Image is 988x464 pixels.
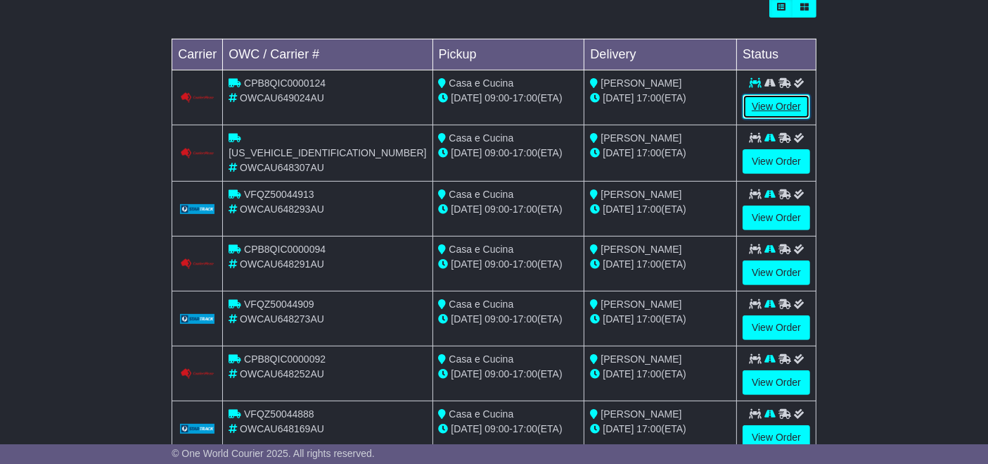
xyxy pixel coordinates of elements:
span: OWCAU648169AU [240,423,324,434]
span: [US_VEHICLE_IDENTIFICATION_NUMBER] [229,147,426,158]
div: - (ETA) [439,91,579,106]
div: (ETA) [590,146,731,161]
span: OWCAU648273AU [240,313,324,325]
span: CPB8QIC0000124 [244,77,326,89]
a: View Order [743,315,810,340]
span: Casa e Cucina [449,189,513,200]
span: 17:00 [636,147,661,158]
span: 17:00 [513,203,537,215]
span: 09:00 [485,203,509,215]
img: GetCarrierServiceLogo [180,314,215,323]
img: GetCarrierServiceLogo [180,92,215,104]
span: 17:00 [636,313,661,325]
img: GetCarrierServiceLogo [180,258,215,270]
span: Casa e Cucina [449,77,513,89]
div: - (ETA) [439,422,579,437]
div: - (ETA) [439,367,579,382]
td: Status [737,39,816,70]
span: [DATE] [451,313,482,325]
span: VFQZ50044888 [244,408,314,420]
img: GetCarrierServiceLogo [180,204,215,213]
span: 17:00 [636,92,661,104]
span: [PERSON_NAME] [601,244,681,255]
td: OWC / Carrier # [223,39,432,70]
span: [DATE] [451,147,482,158]
span: CPB8QIC0000092 [244,353,326,365]
span: 09:00 [485,258,509,270]
a: View Order [743,425,810,450]
span: [DATE] [603,368,634,380]
div: - (ETA) [439,257,579,272]
div: (ETA) [590,202,731,217]
span: Casa e Cucina [449,353,513,365]
a: View Order [743,206,810,230]
div: - (ETA) [439,312,579,327]
span: 17:00 [513,147,537,158]
td: Carrier [172,39,223,70]
span: [PERSON_NAME] [601,408,681,420]
div: (ETA) [590,312,731,327]
span: Casa e Cucina [449,244,513,255]
span: CPB8QIC0000094 [244,244,326,255]
span: [DATE] [451,203,482,215]
span: 09:00 [485,147,509,158]
span: VFQZ50044909 [244,299,314,310]
span: OWCAU648252AU [240,368,324,380]
div: - (ETA) [439,202,579,217]
span: 09:00 [485,92,509,104]
a: View Order [743,370,810,395]
div: - (ETA) [439,146,579,161]
span: OWCAU648291AU [240,258,324,270]
span: VFQZ50044913 [244,189,314,200]
div: (ETA) [590,422,731,437]
div: (ETA) [590,91,731,106]
span: [DATE] [603,203,634,215]
a: View Order [743,261,810,285]
span: 17:00 [513,423,537,434]
div: (ETA) [590,257,731,272]
span: 09:00 [485,313,509,325]
span: Casa e Cucina [449,299,513,310]
span: 17:00 [513,258,537,270]
a: View Order [743,94,810,119]
img: GetCarrierServiceLogo [180,368,215,380]
span: [DATE] [451,368,482,380]
td: Pickup [432,39,584,70]
span: © One World Courier 2025. All rights reserved. [172,448,375,459]
span: 17:00 [636,258,661,270]
span: [DATE] [603,92,634,104]
span: [PERSON_NAME] [601,189,681,200]
span: 17:00 [636,423,661,434]
span: [DATE] [603,147,634,158]
span: 17:00 [513,368,537,380]
a: View Order [743,149,810,174]
span: [DATE] [603,258,634,270]
span: [DATE] [603,313,634,325]
img: GetCarrierServiceLogo [180,424,215,433]
img: Couriers_Please.png [180,148,215,159]
span: [DATE] [451,92,482,104]
span: [PERSON_NAME] [601,353,681,365]
span: Casa e Cucina [449,132,513,144]
span: [DATE] [603,423,634,434]
span: [PERSON_NAME] [601,77,681,89]
span: 17:00 [636,203,661,215]
span: OWCAU648293AU [240,203,324,215]
span: [DATE] [451,423,482,434]
td: Delivery [584,39,737,70]
span: [PERSON_NAME] [601,299,681,310]
span: 17:00 [636,368,661,380]
span: OWCAU648307AU [240,162,324,173]
div: (ETA) [590,367,731,382]
span: 09:00 [485,368,509,380]
span: 09:00 [485,423,509,434]
span: 17:00 [513,313,537,325]
span: Casa e Cucina [449,408,513,420]
span: 17:00 [513,92,537,104]
span: [DATE] [451,258,482,270]
span: OWCAU649024AU [240,92,324,104]
span: [PERSON_NAME] [601,132,681,144]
